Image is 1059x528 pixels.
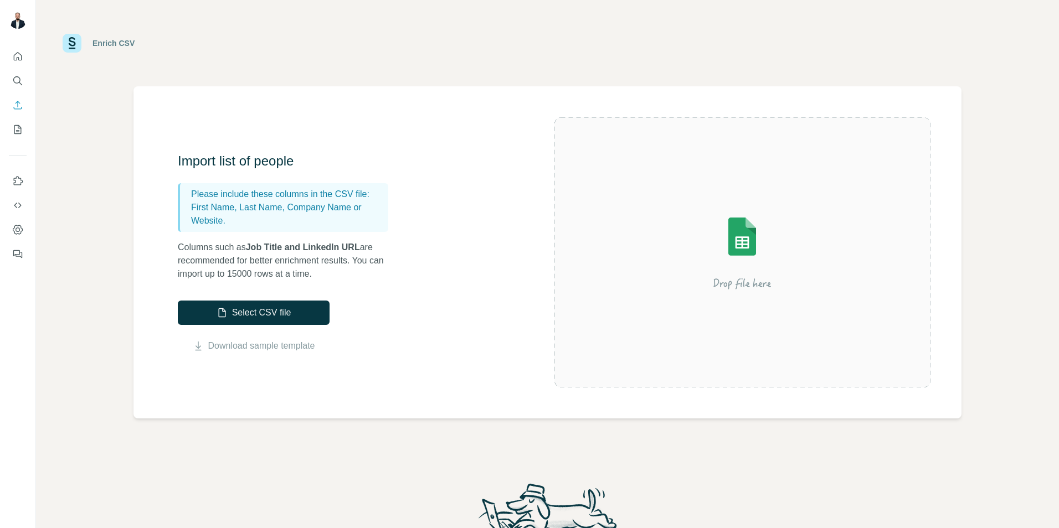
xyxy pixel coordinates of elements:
[9,11,27,29] img: Avatar
[208,339,315,353] a: Download sample template
[642,186,842,319] img: Surfe Illustration - Drop file here or select below
[92,38,135,49] div: Enrich CSV
[178,152,399,170] h3: Import list of people
[9,71,27,91] button: Search
[9,95,27,115] button: Enrich CSV
[9,220,27,240] button: Dashboard
[178,339,330,353] button: Download sample template
[63,34,81,53] img: Surfe Logo
[178,241,399,281] p: Columns such as are recommended for better enrichment results. You can import up to 15000 rows at...
[9,171,27,191] button: Use Surfe on LinkedIn
[9,244,27,264] button: Feedback
[191,188,384,201] p: Please include these columns in the CSV file:
[9,46,27,66] button: Quick start
[178,301,330,325] button: Select CSV file
[246,242,360,252] span: Job Title and LinkedIn URL
[191,201,384,227] p: First Name, Last Name, Company Name or Website.
[9,195,27,215] button: Use Surfe API
[9,120,27,139] button: My lists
